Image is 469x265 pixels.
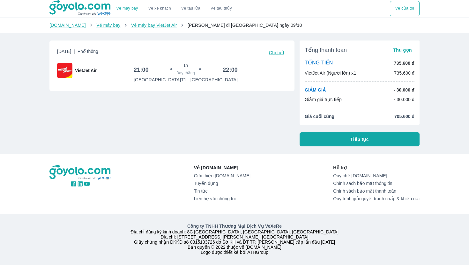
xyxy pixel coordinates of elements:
a: [DOMAIN_NAME] [49,23,86,28]
span: Bay thẳng [176,70,195,76]
span: Thu gọn [393,48,412,53]
div: choose transportation mode [390,1,420,16]
p: - 30.000 đ [394,87,414,93]
a: Tin tức [194,188,250,194]
a: Liên hệ với chúng tôi [194,196,250,201]
span: Giá cuối cùng [305,113,334,120]
span: Phổ thông [78,49,98,54]
button: Thu gọn [391,46,414,55]
h6: 22:00 [223,66,238,74]
p: Hỗ trợ [333,165,420,171]
a: Chính sách bảo mật thanh toán [333,188,420,194]
a: Quy trình giải quyết tranh chấp & khiếu nại [333,196,420,201]
button: Vé của tôi [390,1,420,16]
p: GIẢM GIÁ [305,87,326,93]
span: Tổng thanh toán [305,46,347,54]
p: Về [DOMAIN_NAME] [194,165,250,171]
h6: 21:00 [134,66,149,74]
a: Vé xe khách [148,6,171,11]
p: VietJet Air (Người lớn) x1 [305,70,356,76]
a: Quy chế [DOMAIN_NAME] [333,173,420,178]
button: Chi tiết [266,48,287,57]
a: Vé tàu lửa [176,1,205,16]
span: Tiếp tục [350,136,369,143]
p: Công ty TNHH Thương Mại Dịch Vụ VeXeRe [51,223,418,229]
button: Tiếp tục [300,132,420,146]
nav: breadcrumb [49,22,420,28]
p: TỔNG TIỀN [305,60,333,67]
span: VietJet Air [75,67,97,74]
div: choose transportation mode [111,1,237,16]
div: Địa chỉ đăng ký kinh doanh: 8C [GEOGRAPHIC_DATA], [GEOGRAPHIC_DATA], [GEOGRAPHIC_DATA] Địa chỉ: [... [46,223,423,255]
img: logo [49,165,111,180]
p: Giảm giá trực tiếp [305,96,342,103]
a: Vé máy bay [116,6,138,11]
p: 735.600 đ [394,60,414,66]
a: Giới thiệu [DOMAIN_NAME] [194,173,250,178]
p: [GEOGRAPHIC_DATA] [190,77,238,83]
span: 1h [183,63,188,68]
p: [GEOGRAPHIC_DATA] T1 [134,77,186,83]
button: Vé tàu thủy [205,1,237,16]
span: Chi tiết [269,50,284,55]
span: 705.600 đ [394,113,414,120]
a: Vé máy bay VietJet Air [131,23,177,28]
a: Tuyển dụng [194,181,250,186]
p: - 30.000 đ [394,96,414,103]
span: [DATE] [57,48,98,57]
a: Vé máy bay [96,23,120,28]
span: | [74,49,75,54]
span: [PERSON_NAME] đi [GEOGRAPHIC_DATA] ngày 09/10 [188,23,302,28]
p: 735.600 đ [394,70,414,76]
a: Chính sách bảo mật thông tin [333,181,420,186]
